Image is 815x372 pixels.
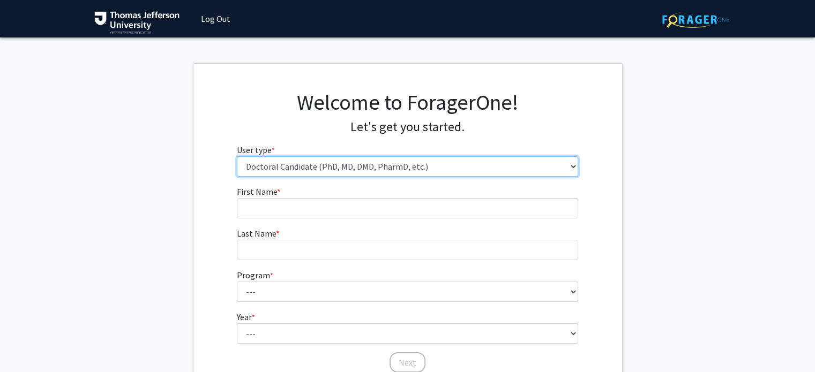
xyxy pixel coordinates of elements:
[94,11,180,34] img: Thomas Jefferson University Logo
[237,228,276,239] span: Last Name
[237,186,277,197] span: First Name
[237,89,578,115] h1: Welcome to ForagerOne!
[237,310,255,323] label: Year
[8,324,46,364] iframe: Chat
[237,269,273,282] label: Program
[237,143,275,156] label: User type
[237,119,578,135] h4: Let's get you started.
[662,11,729,28] img: ForagerOne Logo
